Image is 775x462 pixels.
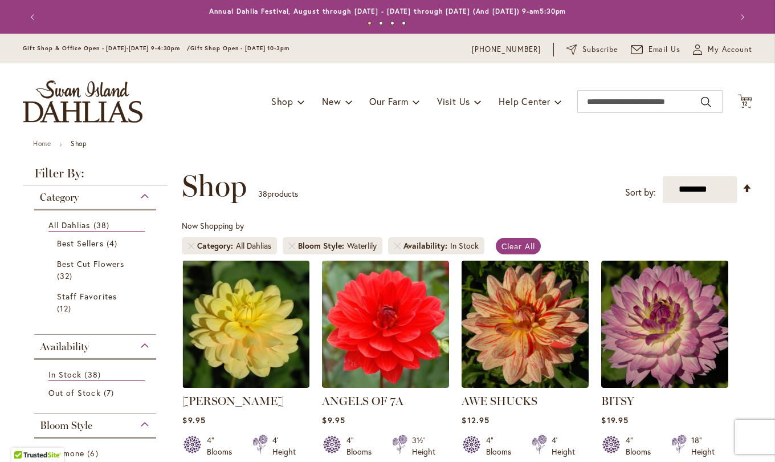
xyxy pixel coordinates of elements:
a: ANGELS OF 7A [322,394,403,408]
span: 12 [742,100,749,107]
span: Shop [182,169,247,203]
div: 4' Height [272,435,296,457]
span: Help Center [499,95,550,107]
a: ANGELS OF 7A [322,379,449,390]
span: Bloom Style [298,240,347,252]
span: 6 [87,447,101,459]
div: Waterlily [347,240,377,252]
span: 7 [104,387,117,399]
a: Remove Bloom Style Waterlily [288,242,295,249]
a: All Dahlias [48,219,145,232]
span: New [322,95,341,107]
a: Remove Availability In Stock [394,242,401,249]
span: Availability [403,240,450,252]
button: Next [729,6,752,29]
span: Best Cut Flowers [57,258,124,269]
span: Availability [40,341,89,353]
a: Out of Stock 7 [48,387,145,399]
img: AHOY MATEY [182,261,309,388]
div: 18" Height [691,435,715,457]
span: Gift Shop Open - [DATE] 10-3pm [190,44,289,52]
a: [PHONE_NUMBER] [472,44,541,55]
span: $12.95 [462,415,489,425]
button: 4 of 4 [402,21,406,25]
span: $9.95 [322,415,345,425]
span: Subscribe [582,44,618,55]
a: Anemone 6 [48,447,145,459]
div: 4" Blooms [346,435,378,457]
strong: Shop [71,139,87,148]
button: 3 of 4 [390,21,394,25]
a: Best Cut Flowers [57,258,136,282]
button: 2 of 4 [379,21,383,25]
img: ANGELS OF 7A [322,261,449,388]
span: 12 [57,302,74,314]
span: Best Sellers [57,238,104,249]
a: Clear All [496,238,541,254]
div: All Dahlias [236,240,271,252]
span: 38 [93,219,112,231]
span: Gift Shop & Office Open - [DATE]-[DATE] 9-4:30pm / [23,44,190,52]
button: Previous [23,6,46,29]
a: Home [33,139,51,148]
a: store logo [23,80,142,123]
p: products [258,185,298,203]
span: In Stock [48,369,81,380]
a: [PERSON_NAME] [182,394,284,408]
span: Shop [271,95,293,107]
button: 12 [738,94,752,110]
a: BITSY [601,379,728,390]
div: 4" Blooms [486,435,518,457]
a: Subscribe [566,44,618,55]
span: 4 [107,237,120,249]
span: $9.95 [182,415,205,425]
span: Clear All [501,241,535,252]
span: All Dahlias [48,220,91,230]
span: My Account [708,44,752,55]
a: BITSY [601,394,634,408]
span: $19.95 [601,415,628,425]
span: Now Shopping by [182,220,244,231]
label: Sort by: [625,182,656,203]
a: AHOY MATEY [182,379,309,390]
a: Email Us [631,44,681,55]
div: 3½' Height [412,435,435,457]
a: Remove Category All Dahlias [187,242,194,249]
span: Out of Stock [48,387,101,398]
img: AWE SHUCKS [462,261,589,388]
span: Bloom Style [40,419,92,432]
img: BITSY [601,261,728,388]
span: Category [40,191,79,204]
div: 4" Blooms [207,435,239,457]
span: Visit Us [437,95,470,107]
button: 1 of 4 [368,21,372,25]
span: Staff Favorites [57,291,117,302]
a: Annual Dahlia Festival, August through [DATE] - [DATE] through [DATE] (And [DATE]) 9-am5:30pm [209,7,566,15]
div: In Stock [450,240,479,252]
a: Staff Favorites [57,290,136,314]
a: AWE SHUCKS [462,379,589,390]
button: My Account [693,44,752,55]
span: Category [197,240,236,252]
span: Anemone [48,448,84,459]
span: 38 [84,368,103,380]
span: Email Us [648,44,681,55]
span: 32 [57,270,75,282]
a: In Stock 38 [48,368,145,381]
a: AWE SHUCKS [462,394,537,408]
a: Best Sellers [57,237,136,249]
span: 38 [258,188,267,199]
strong: Filter By: [23,167,168,185]
span: Our Farm [369,95,408,107]
div: 4" Blooms [626,435,658,457]
div: 4' Height [552,435,575,457]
